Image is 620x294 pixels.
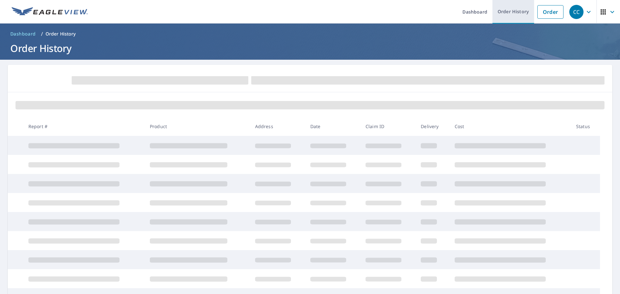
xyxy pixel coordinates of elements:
[569,5,584,19] div: CC
[12,7,88,17] img: EV Logo
[8,42,612,55] h1: Order History
[250,117,305,136] th: Address
[360,117,416,136] th: Claim ID
[41,30,43,38] li: /
[23,117,145,136] th: Report #
[8,29,612,39] nav: breadcrumb
[8,29,38,39] a: Dashboard
[46,31,76,37] p: Order History
[449,117,571,136] th: Cost
[305,117,360,136] th: Date
[145,117,250,136] th: Product
[537,5,563,19] a: Order
[10,31,36,37] span: Dashboard
[571,117,600,136] th: Status
[416,117,449,136] th: Delivery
